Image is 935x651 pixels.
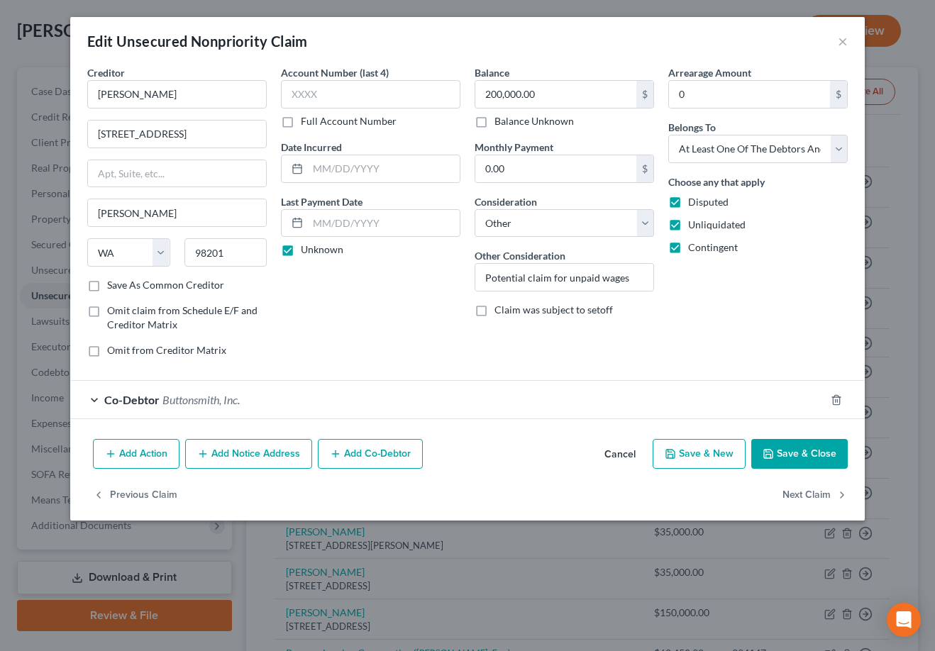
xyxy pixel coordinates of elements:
[475,194,537,209] label: Consideration
[636,155,653,182] div: $
[653,439,746,469] button: Save & New
[87,80,267,108] input: Search creditor by name...
[88,160,266,187] input: Apt, Suite, etc...
[93,480,177,510] button: Previous Claim
[88,199,266,226] input: Enter city...
[668,65,751,80] label: Arrearage Amount
[668,174,765,189] label: Choose any that apply
[281,140,342,155] label: Date Incurred
[494,114,574,128] label: Balance Unknown
[87,31,308,51] div: Edit Unsecured Nonpriority Claim
[887,603,921,637] div: Open Intercom Messenger
[107,344,226,356] span: Omit from Creditor Matrix
[301,243,343,257] label: Unknown
[104,393,160,406] span: Co-Debtor
[475,65,509,80] label: Balance
[593,440,647,469] button: Cancel
[782,480,848,510] button: Next Claim
[475,248,565,263] label: Other Consideration
[668,121,716,133] span: Belongs To
[669,81,830,108] input: 0.00
[494,304,613,316] span: Claim was subject to setoff
[475,264,653,291] input: Specify...
[838,33,848,50] button: ×
[688,241,738,253] span: Contingent
[162,393,240,406] span: Buttonsmith, Inc.
[281,65,389,80] label: Account Number (last 4)
[281,80,460,108] input: XXXX
[87,67,125,79] span: Creditor
[318,439,423,469] button: Add Co-Debtor
[93,439,179,469] button: Add Action
[185,439,312,469] button: Add Notice Address
[281,194,363,209] label: Last Payment Date
[107,304,258,330] span: Omit claim from Schedule E/F and Creditor Matrix
[475,140,553,155] label: Monthly Payment
[636,81,653,108] div: $
[688,196,729,208] span: Disputed
[107,278,224,292] label: Save As Common Creditor
[830,81,847,108] div: $
[88,121,266,148] input: Enter address...
[308,155,460,182] input: MM/DD/YYYY
[751,439,848,469] button: Save & Close
[475,81,636,108] input: 0.00
[688,218,746,230] span: Unliquidated
[184,238,267,267] input: Enter zip...
[475,155,636,182] input: 0.00
[301,114,397,128] label: Full Account Number
[308,210,460,237] input: MM/DD/YYYY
